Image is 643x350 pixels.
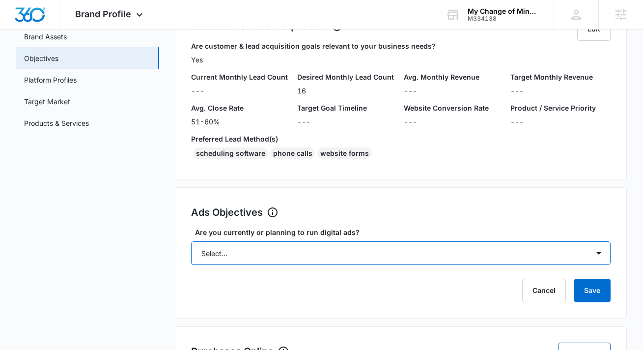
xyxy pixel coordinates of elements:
[98,57,106,65] img: tab_keywords_by_traffic_grey.svg
[27,57,34,65] img: tab_domain_overview_orange.svg
[404,117,504,127] p: ---
[510,72,611,82] h3: Target Monthly Revenue
[191,103,292,113] h3: Avg. Close Rate
[191,72,292,82] h3: Current Monthly Lead Count
[522,279,566,302] button: Cancel
[297,72,398,82] h3: Desired Monthly Lead Count
[24,75,77,85] a: Platform Profiles
[191,134,611,144] h3: Preferred Lead Method(s)
[37,58,88,64] div: Domain Overview
[75,9,131,19] span: Brand Profile
[191,41,611,51] h3: Are customer & lead acquisition goals relevant to your business needs?
[24,53,58,63] a: Objectives
[297,86,398,96] p: 16
[510,103,611,113] h3: Product / Service Priority
[404,86,504,96] p: ---
[191,86,292,96] p: ---
[191,205,263,220] h2: Ads Objectives
[404,103,504,113] h3: Website Conversion Rate
[510,86,611,96] p: ---
[297,103,398,113] h3: Target Goal Timeline
[24,96,70,107] a: Target Market
[297,117,398,127] p: ---
[510,117,611,127] p: ---
[317,147,372,159] div: website forms
[16,16,24,24] img: logo_orange.svg
[468,15,539,22] div: account id
[16,26,24,33] img: website_grey.svg
[193,147,268,159] div: scheduling software
[404,72,504,82] h3: Avg. Monthly Revenue
[574,279,611,302] button: Save
[191,55,611,65] p: Yes
[24,118,89,128] a: Products & Services
[468,7,539,15] div: account name
[24,31,67,42] a: Brand Assets
[28,16,48,24] div: v 4.0.25
[191,117,292,127] p: 51-60%
[195,227,615,237] label: Are you currently or planning to run digital ads?
[109,58,166,64] div: Keywords by Traffic
[270,147,315,159] div: phone calls
[26,26,108,33] div: Domain: [DOMAIN_NAME]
